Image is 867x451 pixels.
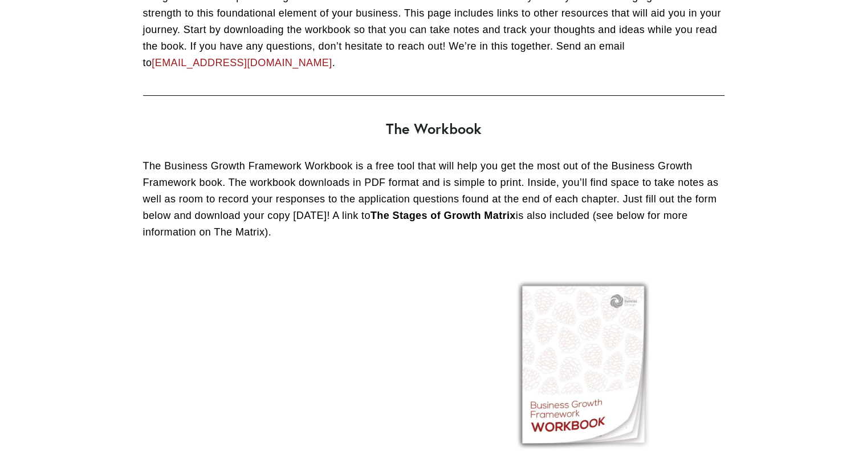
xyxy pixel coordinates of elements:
[371,210,516,221] strong: The Stages of Growth Matrix
[386,119,482,138] strong: The Workbook
[143,158,724,240] p: The Business Growth Framework Workbook is a free tool that will help you get the most out of the ...
[152,57,332,68] a: [EMAIL_ADDRESS][DOMAIN_NAME]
